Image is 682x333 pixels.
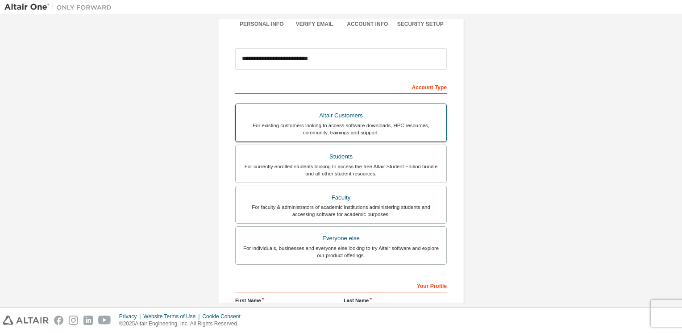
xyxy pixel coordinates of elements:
[235,297,338,304] label: First Name
[241,150,441,163] div: Students
[341,21,394,28] div: Account Info
[344,297,447,304] label: Last Name
[143,313,202,320] div: Website Terms of Use
[235,79,447,94] div: Account Type
[241,232,441,245] div: Everyone else
[202,313,245,320] div: Cookie Consent
[54,316,63,325] img: facebook.svg
[119,313,143,320] div: Privacy
[394,21,447,28] div: Security Setup
[235,21,288,28] div: Personal Info
[288,21,341,28] div: Verify Email
[241,163,441,177] div: For currently enrolled students looking to access the free Altair Student Edition bundle and all ...
[3,316,49,325] img: altair_logo.svg
[119,320,246,328] p: © 2025 Altair Engineering, Inc. All Rights Reserved.
[241,191,441,204] div: Faculty
[235,278,447,292] div: Your Profile
[98,316,111,325] img: youtube.svg
[241,204,441,218] div: For faculty & administrators of academic institutions administering students and accessing softwa...
[69,316,78,325] img: instagram.svg
[241,109,441,122] div: Altair Customers
[241,245,441,259] div: For individuals, businesses and everyone else looking to try Altair software and explore our prod...
[83,316,93,325] img: linkedin.svg
[4,3,116,12] img: Altair One
[241,122,441,136] div: For existing customers looking to access software downloads, HPC resources, community, trainings ...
